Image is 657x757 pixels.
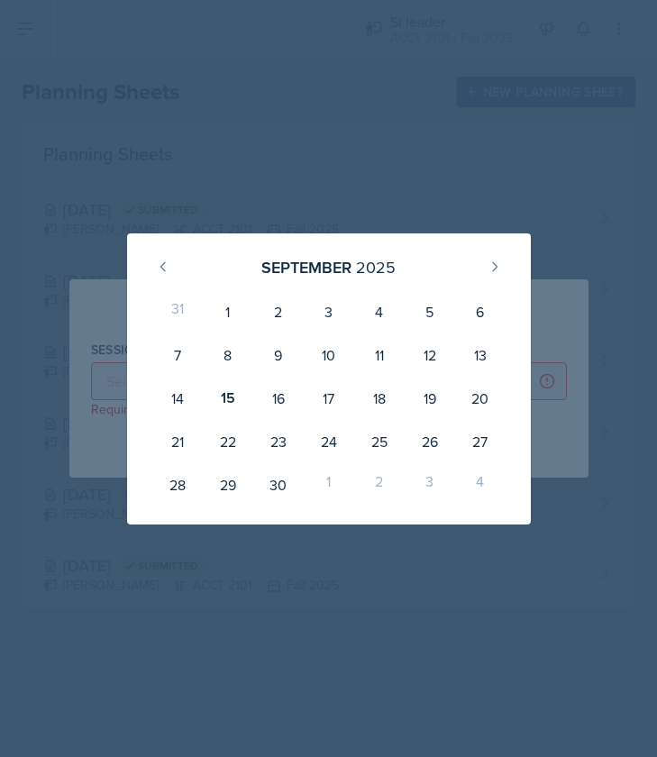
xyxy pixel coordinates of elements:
div: 6 [455,290,506,333]
div: 8 [203,333,253,377]
div: 30 [253,463,304,506]
div: 29 [203,463,253,506]
div: 25 [354,420,405,463]
div: 5 [405,290,455,333]
div: 17 [304,377,354,420]
div: 9 [253,333,304,377]
div: 11 [354,333,405,377]
div: September [261,255,351,279]
div: 1 [304,463,354,506]
div: 1 [203,290,253,333]
div: 28 [152,463,203,506]
div: 24 [304,420,354,463]
div: 31 [152,290,203,333]
div: 2 [253,290,304,333]
div: 4 [354,290,405,333]
div: 18 [354,377,405,420]
div: 2 [354,463,405,506]
div: 7 [152,333,203,377]
div: 10 [304,333,354,377]
div: 14 [152,377,203,420]
div: 27 [455,420,506,463]
div: 26 [405,420,455,463]
div: 4 [455,463,506,506]
div: 2025 [356,255,396,279]
div: 23 [253,420,304,463]
div: 13 [455,333,506,377]
div: 16 [253,377,304,420]
div: 3 [304,290,354,333]
div: 22 [203,420,253,463]
div: 21 [152,420,203,463]
div: 15 [203,377,253,420]
div: 20 [455,377,506,420]
div: 19 [405,377,455,420]
div: 3 [405,463,455,506]
div: 12 [405,333,455,377]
